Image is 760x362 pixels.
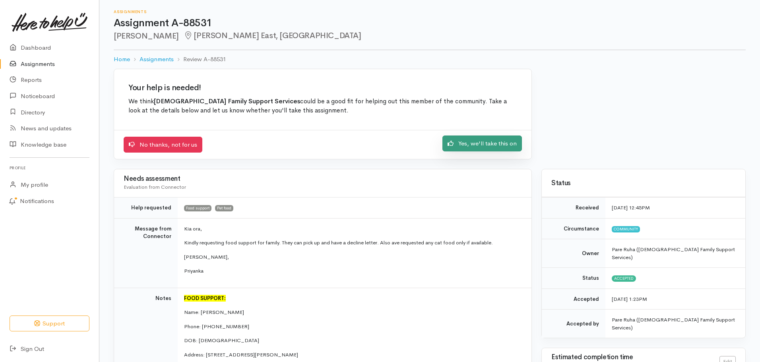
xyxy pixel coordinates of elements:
span: Community [612,226,640,232]
td: Circumstance [542,218,605,239]
h6: Assignments [114,10,746,14]
a: Yes, we'll take this on [442,136,522,152]
td: Accepted by [542,310,605,338]
td: Received [542,197,605,219]
td: Help requested [114,197,178,219]
time: [DATE] 12:45PM [612,204,650,211]
p: Address: [STREET_ADDRESS][PERSON_NAME] [184,351,522,359]
a: Home [114,55,130,64]
span: Pare Ruha ([DEMOGRAPHIC_DATA] Family Support Services) [612,246,735,261]
time: [DATE] 1:23PM [612,296,647,302]
span: [PERSON_NAME] East, [GEOGRAPHIC_DATA] [184,31,361,41]
h2: [PERSON_NAME] [114,31,746,41]
p: Kia ora, [184,225,522,233]
span: Accepted [612,275,636,282]
h3: Needs assessment [124,175,522,183]
nav: breadcrumb [114,50,746,69]
span: Food support [184,205,211,211]
p: [PERSON_NAME], [184,253,522,261]
p: Priyanka [184,267,522,275]
td: Accepted [542,288,605,310]
td: Status [542,268,605,289]
h6: Profile [10,163,89,173]
li: Review A-88531 [174,55,226,64]
b: [DEMOGRAPHIC_DATA] Family Support Services [154,97,300,105]
td: Owner [542,239,605,268]
p: DOB: [DEMOGRAPHIC_DATA] [184,337,522,345]
a: Assignments [140,55,174,64]
p: Phone: [PHONE_NUMBER] [184,323,522,331]
td: Message from Connector [114,218,178,288]
h2: Your help is needed! [128,83,517,92]
span: Evaluation from Connector [124,184,186,190]
span: Pet food [215,205,233,211]
h3: Estimated completion time [551,354,719,361]
p: Kindly requesting food support for family. They can pick up and have a decline letter. Also ave r... [184,239,522,247]
p: Name: [PERSON_NAME] [184,308,522,316]
td: Pare Ruha ([DEMOGRAPHIC_DATA] Family Support Services) [605,310,745,338]
h3: Status [551,180,736,187]
h1: Assignment A-88531 [114,17,746,29]
p: We think could be a good fit for helping out this member of the community. Take a look at the det... [128,97,517,116]
a: No thanks, not for us [124,137,202,153]
font: FOOD SUPPORT: [184,295,226,302]
button: Support [10,316,89,332]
